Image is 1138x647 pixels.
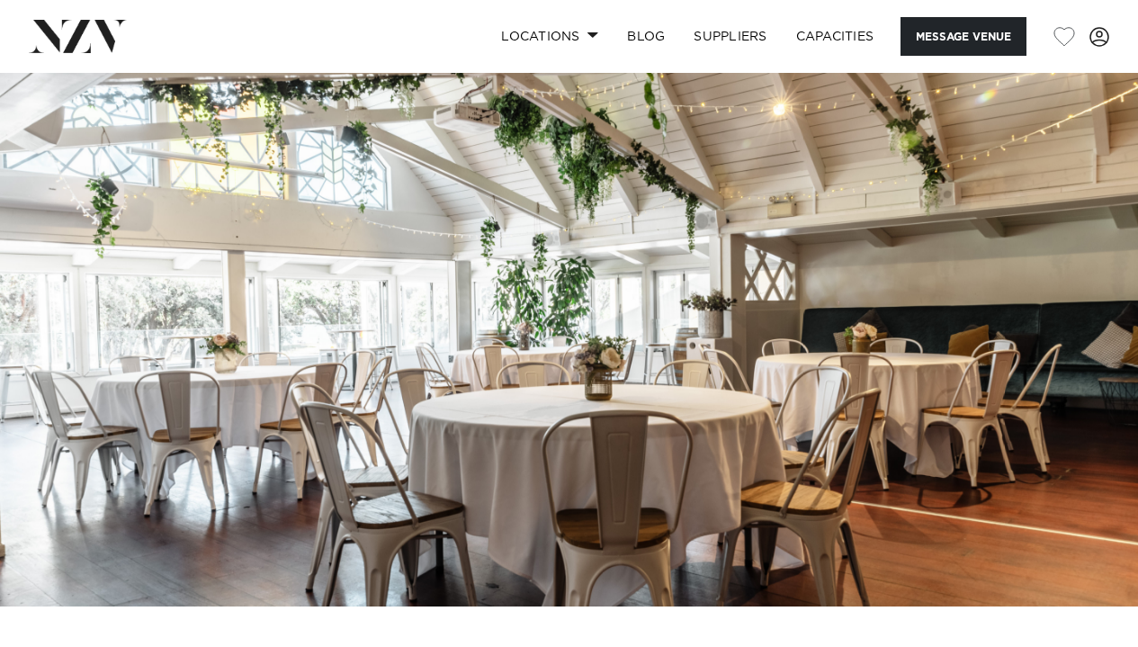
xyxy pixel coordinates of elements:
a: BLOG [613,17,679,56]
a: Locations [487,17,613,56]
img: nzv-logo.png [29,20,127,52]
a: SUPPLIERS [679,17,781,56]
a: Capacities [782,17,889,56]
button: Message Venue [901,17,1026,56]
